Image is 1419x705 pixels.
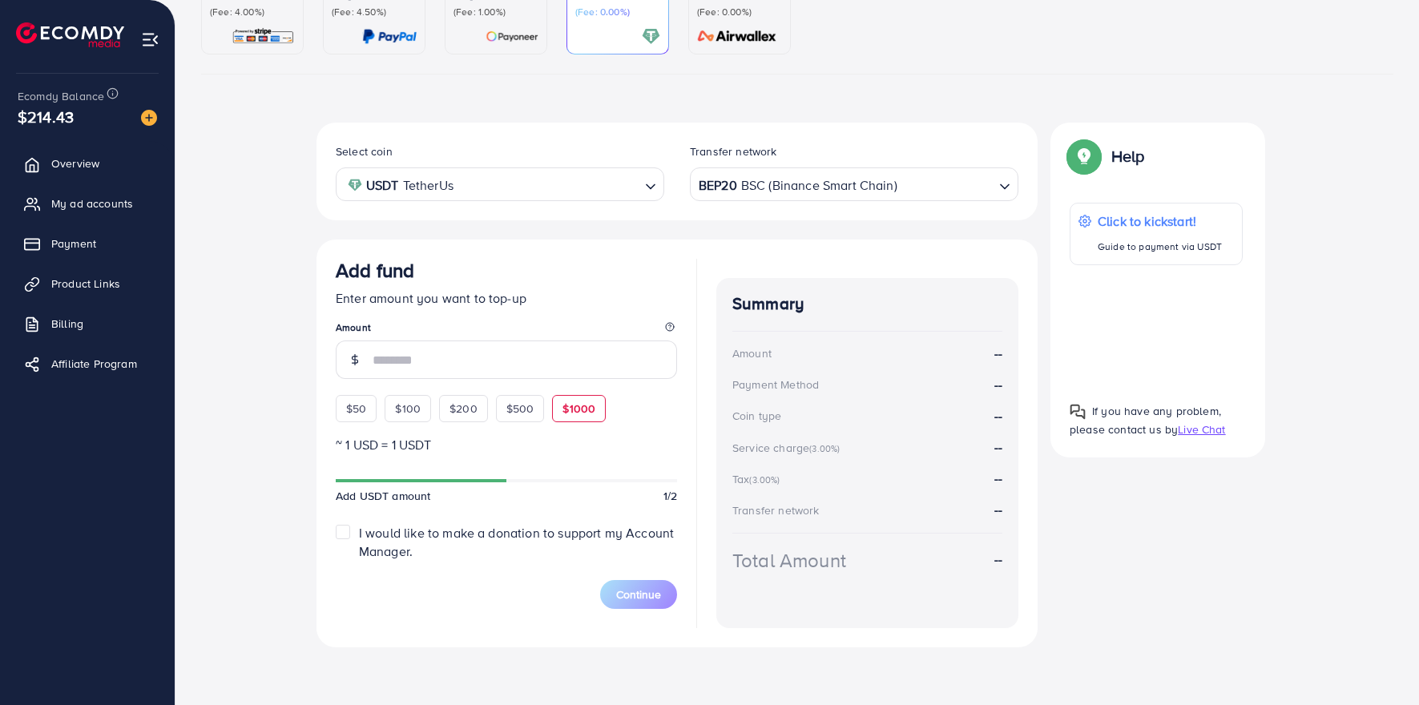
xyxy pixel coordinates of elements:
strong: -- [994,550,1002,569]
div: Tax [732,471,785,487]
input: Search for option [899,172,993,197]
a: Billing [12,308,163,340]
p: Guide to payment via USDT [1098,237,1222,256]
h3: Add fund [336,259,414,282]
h4: Summary [732,294,1002,314]
legend: Amount [336,320,677,340]
p: (Fee: 1.00%) [454,6,538,18]
div: Payment Method [732,377,819,393]
strong: USDT [366,174,399,197]
small: (3.00%) [749,473,780,486]
strong: -- [994,407,1002,425]
strong: -- [994,376,1002,394]
div: Search for option [336,167,664,200]
p: (Fee: 4.00%) [210,6,295,18]
strong: -- [994,438,1002,456]
a: My ad accounts [12,187,163,220]
input: Search for option [458,172,639,197]
a: Product Links [12,268,163,300]
span: Add USDT amount [336,488,430,504]
img: logo [16,22,124,47]
span: BSC (Binance Smart Chain) [741,174,897,197]
span: Billing [51,316,83,332]
span: Affiliate Program [51,356,137,372]
p: (Fee: 0.00%) [697,6,782,18]
label: Transfer network [690,143,777,159]
img: Popup guide [1070,404,1086,420]
p: ~ 1 USD = 1 USDT [336,435,677,454]
p: Help [1111,147,1145,166]
span: If you have any problem, please contact us by [1070,403,1221,437]
span: TetherUs [403,174,454,197]
span: $1000 [562,401,595,417]
img: Popup guide [1070,142,1099,171]
span: Payment [51,236,96,252]
span: Continue [616,586,661,602]
div: Search for option [690,167,1018,200]
span: $214.43 [18,105,74,128]
span: Ecomdy Balance [18,88,104,104]
span: My ad accounts [51,195,133,211]
span: 1/2 [663,488,677,504]
span: Live Chat [1178,421,1225,437]
p: Enter amount you want to top-up [336,288,677,308]
iframe: Chat [1351,633,1407,693]
span: $500 [506,401,534,417]
img: card [486,27,538,46]
small: (3.00%) [809,442,840,455]
img: coin [348,178,362,192]
a: Payment [12,228,163,260]
strong: BEP20 [699,174,737,197]
a: Affiliate Program [12,348,163,380]
img: card [642,27,660,46]
label: Select coin [336,143,393,159]
img: image [141,110,157,126]
span: $200 [449,401,478,417]
img: card [362,27,417,46]
div: Total Amount [732,546,846,574]
p: (Fee: 0.00%) [575,6,660,18]
span: Product Links [51,276,120,292]
span: $100 [395,401,421,417]
span: I would like to make a donation to support my Account Manager. [359,524,674,560]
div: Transfer network [732,502,820,518]
strong: -- [994,344,1002,363]
img: card [692,27,782,46]
img: card [232,27,295,46]
img: menu [141,30,159,49]
p: Click to kickstart! [1098,211,1222,231]
span: $50 [346,401,366,417]
span: Overview [51,155,99,171]
a: Overview [12,147,163,179]
p: (Fee: 4.50%) [332,6,417,18]
button: Continue [600,580,677,609]
div: Service charge [732,440,845,456]
strong: -- [994,501,1002,518]
div: Coin type [732,408,781,424]
strong: -- [994,469,1002,487]
div: Amount [732,345,772,361]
